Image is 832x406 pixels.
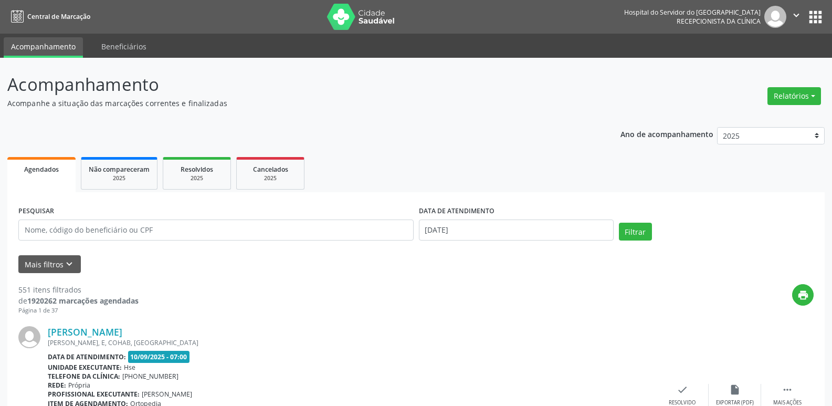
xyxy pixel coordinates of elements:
button: Filtrar [619,223,652,241]
div: de [18,295,139,306]
b: Profissional executante: [48,390,140,399]
a: [PERSON_NAME] [48,326,122,338]
i:  [791,9,802,21]
a: Beneficiários [94,37,154,56]
span: [PHONE_NUMBER] [122,372,178,381]
div: Página 1 de 37 [18,306,139,315]
button: print [792,284,814,306]
b: Unidade executante: [48,363,122,372]
i:  [782,384,793,395]
b: Data de atendimento: [48,352,126,361]
i: print [797,289,809,301]
strong: 1920262 marcações agendadas [27,296,139,306]
b: Rede: [48,381,66,390]
input: Selecione um intervalo [419,220,614,241]
span: Resolvidos [181,165,213,174]
i: check [677,384,688,395]
i: insert_drive_file [729,384,741,395]
div: 2025 [89,174,150,182]
div: 2025 [244,174,297,182]
span: 10/09/2025 - 07:00 [128,351,190,363]
button: Relatórios [767,87,821,105]
a: Central de Marcação [7,8,90,25]
label: DATA DE ATENDIMENTO [419,203,494,220]
span: Recepcionista da clínica [677,17,761,26]
b: Telefone da clínica: [48,372,120,381]
div: [PERSON_NAME], E, COHAB, [GEOGRAPHIC_DATA] [48,338,656,347]
button: apps [806,8,825,26]
div: 551 itens filtrados [18,284,139,295]
label: PESQUISAR [18,203,54,220]
div: 2025 [171,174,223,182]
span: Própria [68,381,90,390]
button: Mais filtroskeyboard_arrow_down [18,255,81,274]
span: [PERSON_NAME] [142,390,192,399]
img: img [18,326,40,348]
p: Acompanhe a situação das marcações correntes e finalizadas [7,98,580,109]
button:  [786,6,806,28]
p: Ano de acompanhamento [620,127,713,140]
input: Nome, código do beneficiário ou CPF [18,220,414,241]
i: keyboard_arrow_down [64,258,75,270]
span: Central de Marcação [27,12,90,21]
div: Hospital do Servidor do [GEOGRAPHIC_DATA] [624,8,761,17]
p: Acompanhamento [7,71,580,98]
span: Hse [124,363,135,372]
span: Cancelados [253,165,288,174]
img: img [764,6,786,28]
span: Agendados [24,165,59,174]
span: Não compareceram [89,165,150,174]
a: Acompanhamento [4,37,83,58]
